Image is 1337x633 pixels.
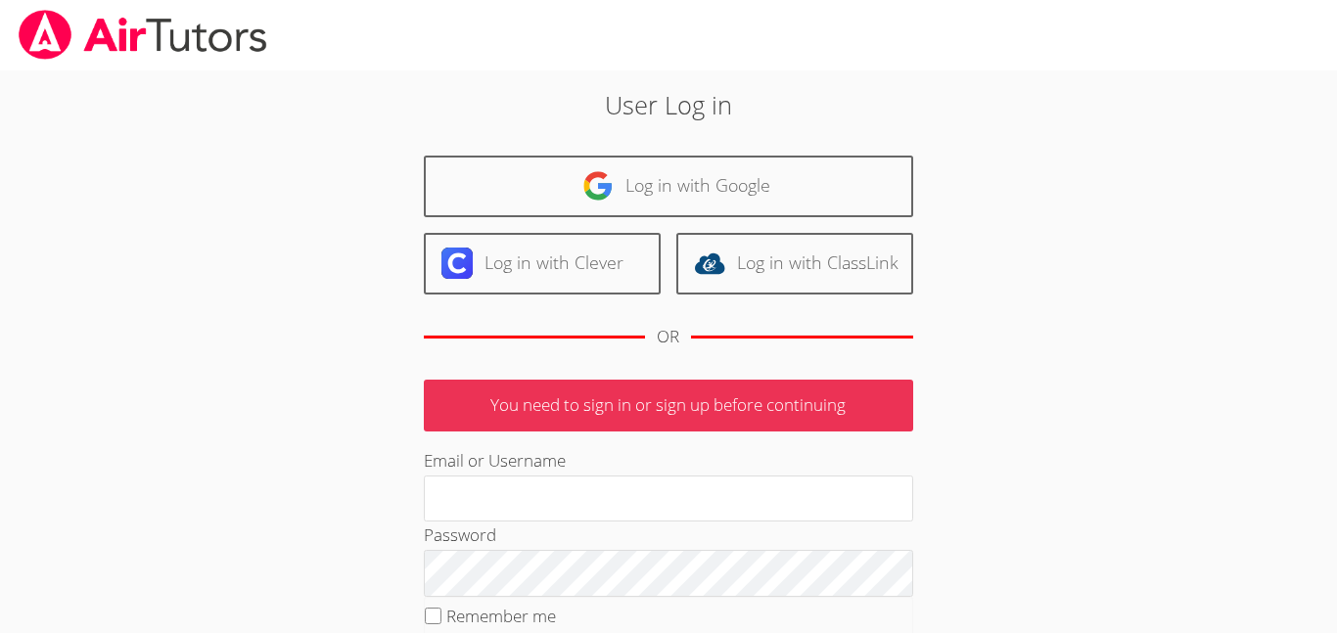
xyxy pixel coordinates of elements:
label: Password [424,523,496,546]
p: You need to sign in or sign up before continuing [424,380,913,431]
label: Remember me [446,605,556,627]
img: classlink-logo-d6bb404cc1216ec64c9a2012d9dc4662098be43eaf13dc465df04b49fa7ab582.svg [694,248,725,279]
a: Log in with Google [424,156,913,217]
img: clever-logo-6eab21bc6e7a338710f1a6ff85c0baf02591cd810cc4098c63d3a4b26e2feb20.svg [441,248,473,279]
a: Log in with Clever [424,233,661,294]
label: Email or Username [424,449,566,472]
img: google-logo-50288ca7cdecda66e5e0955fdab243c47b7ad437acaf1139b6f446037453330a.svg [582,170,614,202]
img: airtutors_banner-c4298cdbf04f3fff15de1276eac7730deb9818008684d7c2e4769d2f7ddbe033.png [17,10,269,60]
a: Log in with ClassLink [676,233,913,294]
div: OR [657,323,679,351]
h2: User Log in [307,86,1030,123]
